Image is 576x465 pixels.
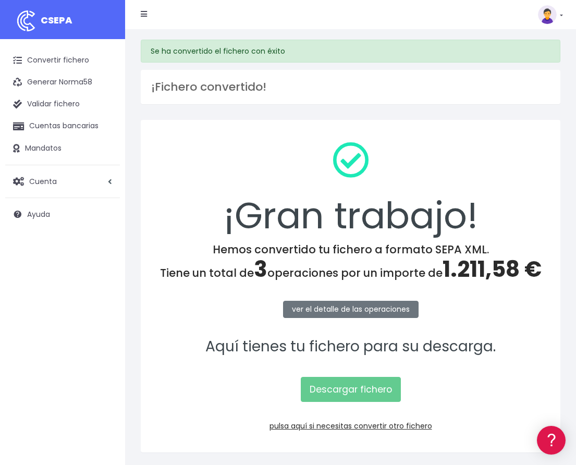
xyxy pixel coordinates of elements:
span: Ayuda [27,209,50,219]
a: Ayuda [5,203,120,225]
button: Contáctanos [10,279,198,297]
a: Descargar fichero [301,377,401,402]
a: Mandatos [5,138,120,160]
span: Cuenta [29,176,57,186]
p: Aquí tienes tu fichero para su descarga. [154,335,547,359]
h3: ¡Fichero convertido! [151,80,550,94]
span: 1.211,58 € [443,254,542,285]
a: Validar fichero [5,93,120,115]
a: Formatos [10,132,198,148]
a: Cuenta [5,170,120,192]
div: Programadores [10,250,198,260]
span: 3 [254,254,267,285]
a: General [10,224,198,240]
div: ¡Gran trabajo! [154,133,547,243]
a: Cuentas bancarias [5,115,120,137]
a: Videotutoriales [10,164,198,180]
span: CSEPA [41,14,72,27]
img: profile [538,5,557,24]
div: Convertir ficheros [10,115,198,125]
a: Convertir fichero [5,50,120,71]
a: ver el detalle de las operaciones [283,301,419,318]
a: POWERED BY ENCHANT [143,300,201,310]
a: Problemas habituales [10,148,198,164]
div: Facturación [10,207,198,217]
a: pulsa aquí si necesitas convertir otro fichero [269,421,432,431]
h4: Hemos convertido tu fichero a formato SEPA XML. Tiene un total de operaciones por un importe de [154,243,547,283]
div: Información general [10,72,198,82]
a: API [10,266,198,283]
a: Información general [10,89,198,105]
div: Se ha convertido el fichero con éxito [141,40,560,63]
img: logo [13,8,39,34]
a: Perfiles de empresas [10,180,198,197]
a: Generar Norma58 [5,71,120,93]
